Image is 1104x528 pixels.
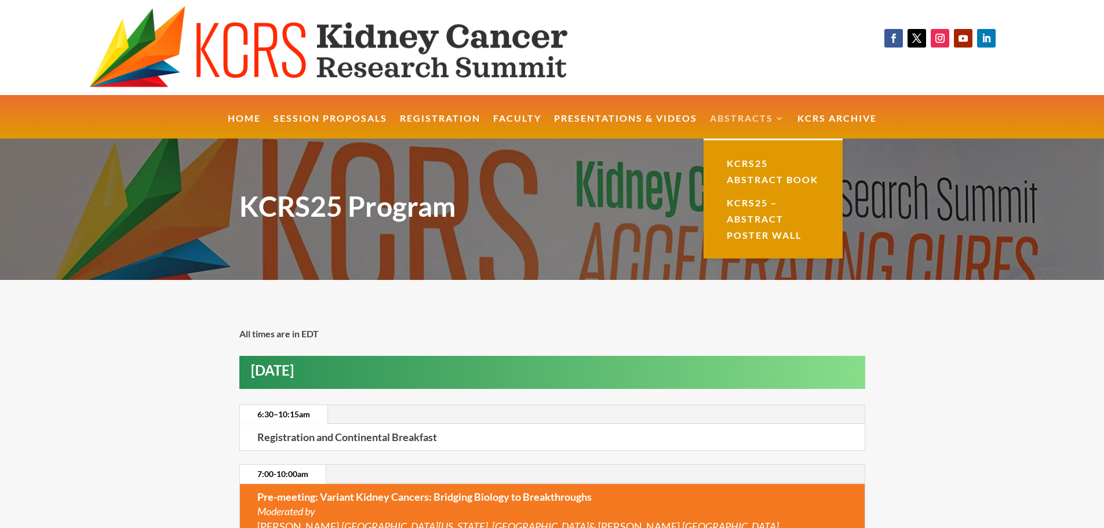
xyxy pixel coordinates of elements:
a: Session Proposals [274,114,387,139]
a: KCRS25 Abstract Book [715,152,831,191]
strong: Registration and Continental Breakfast [257,431,437,443]
strong: Pre-meeting: Variant Kidney Cancers: Bridging Biology to Breakthroughs [257,490,592,503]
h1: KCRS25 Program [239,185,865,233]
a: Registration [400,114,480,139]
a: Faculty [493,114,541,139]
a: Follow on Facebook [884,29,903,48]
a: KCRS25 – Abstract Poster Wall [715,191,831,247]
a: Presentations & Videos [554,114,697,139]
a: 6:30–10:15am [240,405,327,424]
a: Follow on Instagram [931,29,949,48]
p: All times are in EDT [239,327,865,341]
a: Follow on X [908,29,926,48]
a: Follow on LinkedIn [977,29,996,48]
a: Abstracts [710,114,785,139]
img: KCRS generic logo wide [89,6,626,89]
h2: [DATE] [251,363,865,383]
em: Moderated by [257,505,315,518]
a: Home [228,114,261,139]
a: Follow on Youtube [954,29,972,48]
a: KCRS Archive [797,114,877,139]
a: 7:00-10:00am [240,465,326,483]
